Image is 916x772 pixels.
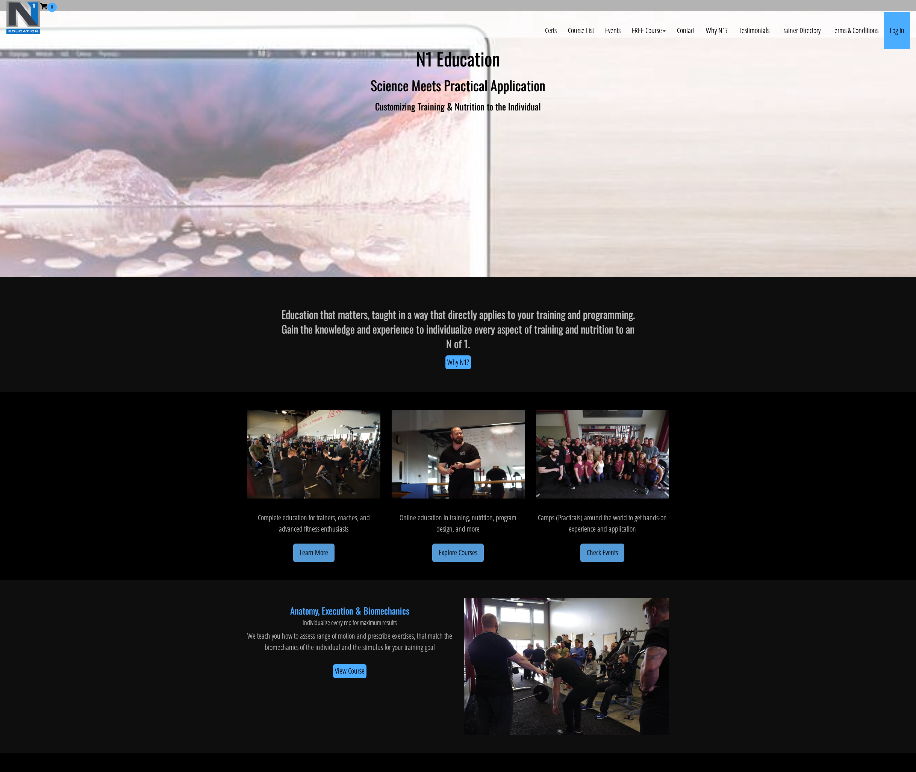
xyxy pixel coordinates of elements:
h3: Customizing Training & Nutrition to the Individual [238,101,678,111]
a: Log In [884,12,910,49]
a: Contact [671,12,700,49]
a: Testimonials [733,12,775,49]
p: We teach you how to assess range of motion and prescribe exercises, that match the biomechanics o... [247,630,453,653]
a: Why N1? [445,355,471,369]
a: Course List [562,12,600,49]
a: 0 [40,1,57,11]
img: n1-certifications [247,410,380,499]
h1: N1 Education [238,49,678,69]
h4: Individualize every rep for maximum results [247,619,453,627]
a: Learn More [293,544,335,562]
h2: Science Meets Practical Application [238,78,678,93]
a: Certs [539,12,562,49]
a: Why N1? [700,12,733,49]
a: Terms & Conditions [826,12,884,49]
img: n1-courses [392,410,525,499]
img: n1-events [536,410,669,499]
h3: Anatomy, Execution & Biomechanics [247,606,453,615]
span: 0 [47,3,57,12]
img: n1-anatomy-biomechanics-execution [464,598,669,735]
img: n1-education [6,0,40,34]
p: Camps (Practicals) around the world to get hands-on experience and application [536,512,669,535]
a: Trainer Directory [775,12,826,49]
a: Check Events [580,544,624,562]
a: FREE Course [626,12,671,49]
a: Events [600,12,626,49]
p: Online education in training, nutrition, program design, and more [392,512,525,535]
h3: Education that matters, taught in a way that directly applies to your training and programming. G... [279,307,637,351]
a: Explore Courses [432,544,484,562]
a: View Course [333,664,366,678]
p: Complete education for trainers, coaches, and advanced fitness enthusiasts [247,512,380,535]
